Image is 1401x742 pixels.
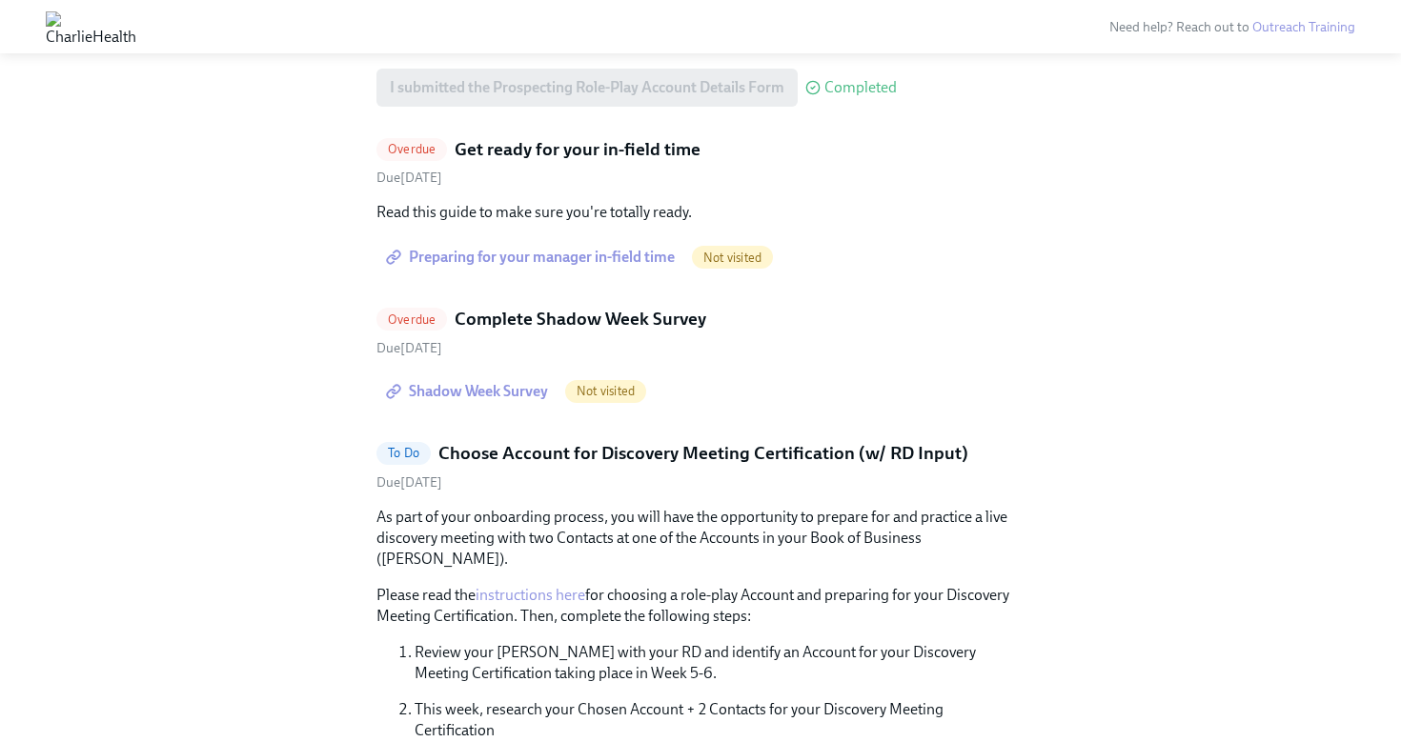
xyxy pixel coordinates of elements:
[390,382,548,401] span: Shadow Week Survey
[376,507,1025,570] p: As part of your onboarding process, you will have the opportunity to prepare for and practice a l...
[376,137,1025,188] a: OverdueGet ready for your in-field timeDue[DATE]
[376,142,447,156] span: Overdue
[824,80,897,95] span: Completed
[376,312,447,327] span: Overdue
[415,699,1025,741] p: This week, research your Chosen Account + 2 Contacts for your Discovery Meeting Certification
[376,340,442,356] span: Saturday, September 27th 2025, 10:00 am
[455,137,700,162] h5: Get ready for your in-field time
[1252,19,1355,35] a: Outreach Training
[455,307,706,331] h5: Complete Shadow Week Survey
[376,238,688,276] a: Preparing for your manager in-field time
[376,446,431,460] span: To Do
[376,585,1025,627] p: Please read the for choosing a role-play Account and preparing for your Discovery Meeting Certifi...
[376,202,1025,223] p: Read this guide to make sure you're totally ready.
[376,372,561,411] a: Shadow Week Survey
[46,11,136,42] img: CharlieHealth
[415,642,1025,684] p: Review your [PERSON_NAME] with your RD and identify an Account for your Discovery Meeting Certifi...
[692,251,773,265] span: Not visited
[1109,19,1355,35] span: Need help? Reach out to
[376,170,442,186] span: Friday, September 26th 2025, 10:00 am
[390,248,675,267] span: Preparing for your manager in-field time
[476,586,585,604] a: instructions here
[376,441,1025,491] a: To DoChoose Account for Discovery Meeting Certification (w/ RD Input)Due[DATE]
[376,474,442,491] span: Thursday, October 2nd 2025, 10:00 am
[438,441,968,466] h5: Choose Account for Discovery Meeting Certification (w/ RD Input)
[376,307,1025,357] a: OverdueComplete Shadow Week SurveyDue[DATE]
[565,384,646,398] span: Not visited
